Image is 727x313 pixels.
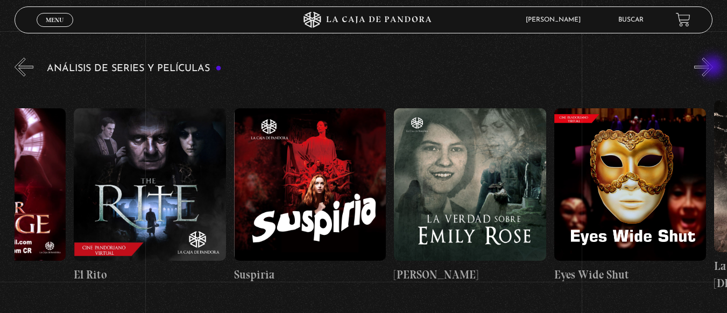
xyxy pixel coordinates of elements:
[694,58,713,76] button: Next
[234,266,386,283] h4: Suspiria
[46,17,63,23] span: Menu
[15,58,33,76] button: Previous
[74,266,226,283] h4: El Rito
[554,266,707,283] h4: Eyes Wide Shut
[394,266,546,283] h4: [PERSON_NAME]
[42,25,67,33] span: Cerrar
[234,85,386,307] a: Suspiria
[676,12,690,27] a: View your shopping cart
[554,85,707,307] a: Eyes Wide Shut
[74,85,226,307] a: El Rito
[618,17,644,23] a: Buscar
[520,17,591,23] span: [PERSON_NAME]
[394,85,546,307] a: [PERSON_NAME]
[47,64,222,74] h3: Análisis de series y películas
